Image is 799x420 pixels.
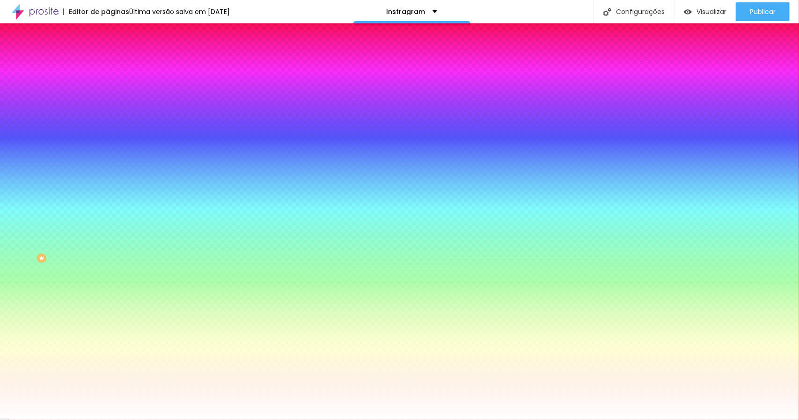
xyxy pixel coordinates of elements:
div: Última versão salva em [DATE] [129,8,230,15]
img: view-1.svg [684,8,692,16]
div: Editor de páginas [63,8,129,15]
span: Publicar [750,8,776,15]
button: Publicar [736,2,790,21]
img: Icone [603,8,611,16]
p: Instragram [387,8,425,15]
button: Visualizar [674,2,736,21]
span: Visualizar [696,8,726,15]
